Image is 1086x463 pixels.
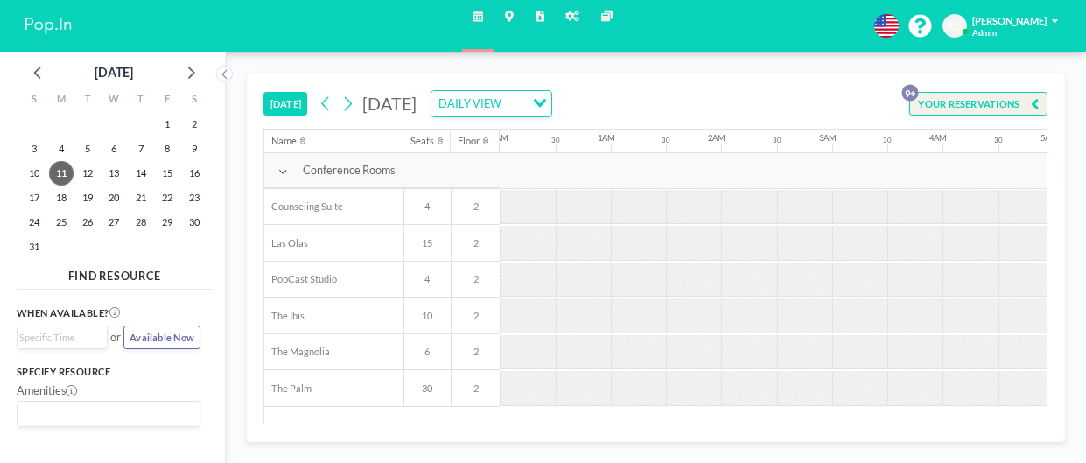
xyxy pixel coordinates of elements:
[128,89,154,112] div: T
[404,200,451,213] span: 4
[404,310,451,322] span: 10
[435,95,503,113] span: DAILY VIEW
[506,95,522,113] input: Search for option
[129,186,153,210] span: Thursday, August 21, 2025
[182,161,207,186] span: Saturday, August 16, 2025
[452,273,500,285] span: 2
[404,237,451,249] span: 15
[263,92,307,116] button: [DATE]
[74,89,101,112] div: T
[264,237,308,249] span: Las Olas
[264,273,337,285] span: PopCast Studio
[154,89,180,112] div: F
[49,161,74,186] span: Monday, August 11, 2025
[75,161,100,186] span: Tuesday, August 12, 2025
[22,12,74,40] img: organization-logo
[972,15,1047,26] span: [PERSON_NAME]
[17,263,212,283] h4: FIND RESOURCE
[404,273,451,285] span: 4
[662,137,670,145] div: 30
[17,384,77,398] label: Amenities
[182,137,207,161] span: Saturday, August 9, 2025
[17,366,200,378] h3: Specify resource
[129,137,153,161] span: Thursday, August 7, 2025
[303,164,395,178] span: Conference Rooms
[102,161,126,186] span: Wednesday, August 13, 2025
[902,84,919,101] p: 9+
[49,137,74,161] span: Monday, August 4, 2025
[18,402,200,427] div: Search for option
[130,332,194,343] span: Available Now
[75,186,100,210] span: Tuesday, August 19, 2025
[129,210,153,235] span: Thursday, August 28, 2025
[22,137,46,161] span: Sunday, August 3, 2025
[18,326,107,348] div: Search for option
[155,210,179,235] span: Friday, August 29, 2025
[271,135,297,147] div: Name
[102,137,126,161] span: Wednesday, August 6, 2025
[182,186,207,210] span: Saturday, August 23, 2025
[404,382,451,395] span: 30
[110,331,121,345] span: or
[994,137,1003,145] div: 30
[929,133,947,144] div: 4AM
[155,186,179,210] span: Friday, August 22, 2025
[362,93,417,114] span: [DATE]
[19,405,190,424] input: Search for option
[129,161,153,186] span: Thursday, August 14, 2025
[155,161,179,186] span: Friday, August 15, 2025
[1040,133,1058,144] div: 5AM
[404,346,451,358] span: 6
[22,161,46,186] span: Sunday, August 10, 2025
[49,186,74,210] span: Monday, August 18, 2025
[773,137,781,145] div: 30
[410,135,434,147] div: Seats
[22,210,46,235] span: Sunday, August 24, 2025
[264,310,305,322] span: The Ibis
[598,133,615,144] div: 1AM
[75,210,100,235] span: Tuesday, August 26, 2025
[452,200,500,213] span: 2
[452,346,500,358] span: 2
[458,135,480,147] div: Floor
[101,89,127,112] div: W
[49,210,74,235] span: Monday, August 25, 2025
[47,89,74,112] div: M
[452,237,500,249] span: 2
[452,382,500,395] span: 2
[22,235,46,259] span: Sunday, August 31, 2025
[819,133,837,144] div: 3AM
[264,200,343,213] span: Counseling Suite
[19,330,97,345] input: Search for option
[264,346,330,358] span: The Magnolia
[909,92,1047,116] button: YOUR RESERVATIONS9+
[708,133,725,144] div: 2AM
[102,210,126,235] span: Wednesday, August 27, 2025
[972,28,997,39] span: Admin
[95,60,133,85] div: [DATE]
[22,186,46,210] span: Sunday, August 17, 2025
[551,137,560,145] div: 30
[102,186,126,210] span: Wednesday, August 20, 2025
[883,137,892,145] div: 30
[181,89,207,112] div: S
[182,210,207,235] span: Saturday, August 30, 2025
[182,112,207,137] span: Saturday, August 2, 2025
[947,20,962,32] span: KO
[264,382,312,395] span: The Palm
[155,137,179,161] span: Friday, August 8, 2025
[75,137,100,161] span: Tuesday, August 5, 2025
[123,326,201,350] button: Available Now
[452,310,500,322] span: 2
[155,112,179,137] span: Friday, August 1, 2025
[431,91,550,116] div: Search for option
[21,89,47,112] div: S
